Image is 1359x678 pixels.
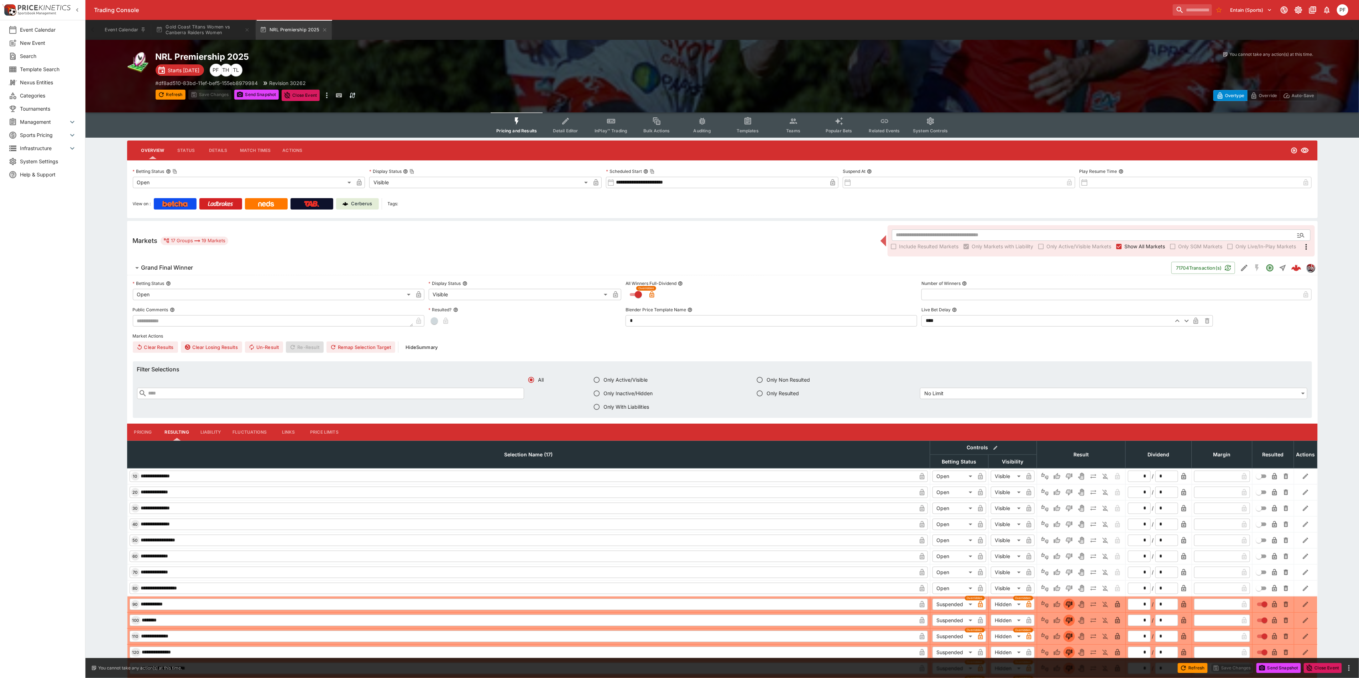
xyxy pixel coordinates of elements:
button: Fluctuations [227,424,272,441]
button: Eliminated In Play [1100,535,1111,546]
p: Betting Status [133,280,164,286]
div: Todd Henderson [220,64,232,76]
button: Push [1088,599,1099,610]
button: Lose [1063,567,1075,578]
h6: Grand Final Winner [141,264,193,271]
button: Void [1076,471,1087,482]
a: Cerberus [336,198,379,210]
span: Categories [20,92,77,99]
button: All Winners Full-Dividend [678,281,683,286]
div: pricekinetics [1306,264,1315,272]
button: Win [1051,551,1063,562]
button: Refresh [156,90,185,100]
button: Public Comments [170,307,175,312]
span: Teams [786,128,800,133]
p: Resulted? [429,307,452,313]
span: Only SGM Markets [1178,243,1223,250]
button: Close Event [1304,663,1342,673]
div: Open [133,289,413,300]
button: Void [1076,647,1087,658]
span: Visibility [994,457,1031,466]
img: Sportsbook Management [18,12,56,15]
button: Win [1051,519,1063,530]
svg: Visible [1301,146,1309,155]
span: Templates [737,128,759,133]
button: Eliminated In Play [1100,583,1111,594]
p: You cannot take any action(s) at this time. [1230,51,1313,58]
div: Open [932,583,975,594]
button: Display Status [462,281,467,286]
img: rugby_league.png [127,51,150,74]
div: Open [133,177,354,188]
span: Only Active/Visible [603,376,648,383]
button: 71704Transaction(s) [1171,262,1235,274]
button: Not Set [1039,599,1051,610]
div: Visible [991,567,1023,578]
svg: Open [1291,147,1298,154]
button: Resulted? [453,307,458,312]
button: NRL Premiership 2025 [256,20,331,40]
button: Match Times [234,142,277,159]
button: Peter Fairgrieve [1335,2,1350,18]
button: Eliminated In Play [1100,471,1111,482]
span: System Controls [913,128,948,133]
p: Number of Winners [921,280,961,286]
button: Lose [1063,471,1075,482]
span: Selection Name (17) [497,450,561,459]
span: 40 [131,522,139,527]
h6: Filter Selections [137,366,1308,373]
button: Win [1051,615,1063,626]
button: Win [1051,503,1063,514]
span: 70 [131,570,139,575]
button: Blender Price Template Name [688,307,692,312]
p: Auto-Save [1292,92,1314,99]
button: Pricing [127,424,159,441]
button: Eliminated In Play [1100,615,1111,626]
img: Betcha [162,201,188,207]
span: 80 [131,586,139,591]
span: Re-Result [286,341,323,353]
input: search [1173,4,1212,16]
span: Template Search [20,65,77,73]
div: Visible [991,487,1023,498]
span: Auditing [694,128,711,133]
button: Void [1076,583,1087,594]
button: Overview [136,142,170,159]
div: / [1152,552,1154,560]
button: Push [1088,615,1099,626]
button: Void [1076,615,1087,626]
div: Peter Fairgrieve [1337,4,1348,16]
button: Remap Selection Target [326,341,396,353]
button: Edit Detail [1238,261,1251,274]
span: Sports Pricing [20,131,68,139]
p: Starts [DATE] [168,67,200,74]
button: Close Event [282,90,320,101]
span: Pricing and Results [496,128,537,133]
div: Suspended [932,631,975,642]
button: Suspend At [867,169,872,174]
button: Status [170,142,202,159]
button: Eliminated In Play [1100,487,1111,498]
button: Gold Coast Titans Women vs Canberra Raiders Women [152,20,254,40]
div: Open [932,567,975,578]
p: Public Comments [133,307,168,313]
div: / [1152,632,1154,640]
span: Detail Editor [553,128,578,133]
div: Open [932,503,975,514]
div: / [1152,568,1154,576]
button: Push [1088,487,1099,498]
button: Copy To Clipboard [172,169,177,174]
button: SGM Disabled [1251,261,1264,274]
h2: Copy To Clipboard [156,51,737,62]
div: Suspended [932,615,975,626]
button: Event Calendar [100,20,150,40]
button: Push [1088,583,1099,594]
p: Live Bet Delay [921,307,951,313]
p: You cannot take any action(s) at this time. [98,665,182,671]
span: Betting Status [934,457,984,466]
div: Start From [1213,90,1318,101]
button: Not Set [1039,567,1051,578]
div: / [1152,648,1154,656]
button: Refresh [1178,663,1208,673]
div: Trent Lewis [230,64,242,76]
